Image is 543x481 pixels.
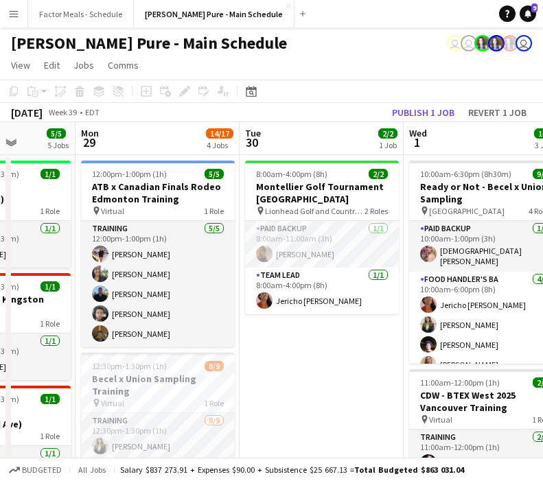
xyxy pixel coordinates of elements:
[245,127,261,139] span: Tue
[11,33,287,54] h1: [PERSON_NAME] Pure - Main Schedule
[245,268,399,314] app-card-role: Team Lead1/18:00am-4:00pm (8h)Jericho [PERSON_NAME]
[81,161,235,347] app-job-card: 12:00pm-1:00pm (1h)5/5ATB x Canadian Finals Rodeo Edmonton Training Virtual1 RoleTraining5/512:00...
[265,206,365,216] span: Lionhead Golf and Country Golf
[204,398,224,408] span: 1 Role
[7,462,64,478] button: Budgeted
[45,107,80,117] span: Week 39
[516,35,532,51] app-user-avatar: Tifany Scifo
[429,206,505,216] span: [GEOGRAPHIC_DATA]
[520,5,536,22] a: 9
[378,128,397,139] span: 2/2
[407,134,427,150] span: 1
[245,161,399,314] app-job-card: 8:00am-4:00pm (8h)2/2Montellier Golf Tournament [GEOGRAPHIC_DATA] Lionhead Golf and Country Golf2...
[40,431,60,441] span: 1 Role
[81,180,235,205] h3: ATB x Canadian Finals Rodeo Edmonton Training
[420,377,500,388] span: 11:00am-12:00pm (1h)
[429,414,452,425] span: Virtual
[420,169,511,179] span: 10:00am-6:30pm (8h30m)
[11,106,43,119] div: [DATE]
[41,169,60,179] span: 1/1
[102,56,144,74] a: Comms
[73,59,94,71] span: Jobs
[101,398,124,408] span: Virtual
[461,35,477,51] app-user-avatar: Leticia Fayzano
[365,206,388,216] span: 2 Roles
[22,465,62,475] span: Budgeted
[41,394,60,404] span: 1/1
[463,104,532,121] button: Revert 1 job
[40,318,60,329] span: 1 Role
[243,134,261,150] span: 30
[204,206,224,216] span: 1 Role
[474,35,491,51] app-user-avatar: Ashleigh Rains
[447,35,463,51] app-user-avatar: Leticia Fayzano
[41,281,60,292] span: 1/1
[205,169,224,179] span: 5/5
[38,56,65,74] a: Edit
[369,169,388,179] span: 2/2
[79,134,99,150] span: 29
[206,128,233,139] span: 14/17
[207,140,233,150] div: 4 Jobs
[379,140,397,150] div: 1 Job
[245,180,399,205] h3: Montellier Golf Tournament [GEOGRAPHIC_DATA]
[85,107,100,117] div: EDT
[101,206,124,216] span: Virtual
[5,56,36,74] a: View
[245,221,399,268] app-card-role: Paid Backup1/18:00am-11:00am (3h)[PERSON_NAME]
[488,35,505,51] app-user-avatar: Ashleigh Rains
[386,104,460,121] button: Publish 1 job
[81,127,99,139] span: Mon
[354,465,464,475] span: Total Budgeted $863 031.04
[531,3,538,12] span: 9
[92,169,167,179] span: 12:00pm-1:00pm (1h)
[81,221,235,347] app-card-role: Training5/512:00pm-1:00pm (1h)[PERSON_NAME][PERSON_NAME][PERSON_NAME][PERSON_NAME][PERSON_NAME]
[409,127,427,139] span: Wed
[134,1,294,27] button: [PERSON_NAME] Pure - Main Schedule
[92,361,167,371] span: 12:30pm-1:30pm (1h)
[40,206,60,216] span: 1 Role
[47,140,69,150] div: 5 Jobs
[205,361,224,371] span: 8/9
[120,465,464,475] div: Salary $837 273.91 + Expenses $90.00 + Subsistence $25 667.13 =
[11,59,30,71] span: View
[256,169,327,179] span: 8:00am-4:00pm (8h)
[76,465,108,475] span: All jobs
[28,1,134,27] button: Factor Meals - Schedule
[47,128,66,139] span: 5/5
[68,56,100,74] a: Jobs
[44,59,60,71] span: Edit
[108,59,139,71] span: Comms
[502,35,518,51] app-user-avatar: Ashleigh Rains
[81,373,235,397] h3: Becel x Union Sampling Training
